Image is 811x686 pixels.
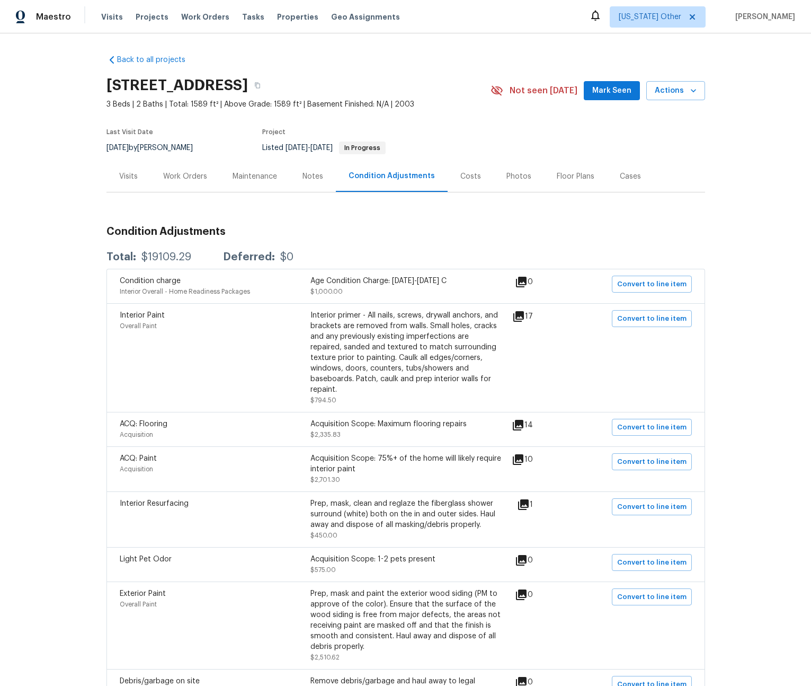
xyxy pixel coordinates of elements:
div: Maintenance [233,171,277,182]
span: $450.00 [310,532,337,539]
span: Acquisition [120,432,153,438]
span: Debris/garbage on site [120,678,200,685]
span: Visits [101,12,123,22]
button: Convert to line item [612,588,692,605]
span: Work Orders [181,12,229,22]
span: Convert to line item [617,278,687,291]
span: Interior Resurfacing [120,500,189,507]
span: Listed [262,144,386,152]
div: Age Condition Charge: [DATE]-[DATE] C [310,276,501,286]
div: Total: [106,252,136,262]
div: Prep, mask and paint the exterior wood siding (PM to approve of the color). Ensure that the surfa... [310,588,501,652]
div: Photos [506,171,531,182]
div: Costs [460,171,481,182]
button: Mark Seen [584,81,640,101]
span: Not seen [DATE] [510,85,577,96]
div: Condition Adjustments [349,171,435,181]
button: Convert to line item [612,453,692,470]
button: Convert to line item [612,310,692,327]
span: $575.00 [310,567,336,573]
h3: Condition Adjustments [106,226,705,237]
span: $2,335.83 [310,432,341,438]
span: [US_STATE] Other [619,12,681,22]
span: $1,000.00 [310,288,343,295]
span: [DATE] [106,144,129,152]
span: Geo Assignments [331,12,400,22]
div: $19109.29 [141,252,191,262]
span: Convert to line item [617,421,687,434]
span: Convert to line item [617,557,687,569]
button: Convert to line item [612,554,692,571]
button: Convert to line item [612,419,692,436]
span: Mark Seen [592,84,631,98]
div: Deferred: [223,252,275,262]
div: 17 [512,310,567,323]
span: [PERSON_NAME] [731,12,795,22]
span: Actions [655,84,697,98]
div: Notes [302,171,323,182]
span: Convert to line item [617,456,687,468]
span: Interior Overall - Home Readiness Packages [120,288,250,295]
span: 3 Beds | 2 Baths | Total: 1589 ft² | Above Grade: 1589 ft² | Basement Finished: N/A | 2003 [106,99,491,110]
span: Interior Paint [120,312,165,319]
span: Convert to line item [617,591,687,603]
a: Back to all projects [106,55,208,65]
div: Work Orders [163,171,207,182]
button: Copy Address [248,76,267,95]
button: Convert to line item [612,498,692,515]
span: Convert to line item [617,501,687,513]
div: Acquisition Scope: Maximum flooring repairs [310,419,501,429]
span: Projects [136,12,168,22]
span: Last Visit Date [106,129,153,135]
div: 10 [512,453,567,466]
span: Light Pet Odor [120,556,172,563]
span: - [286,144,333,152]
div: Acquisition Scope: 75%+ of the home will likely require interior paint [310,453,501,474]
div: by [PERSON_NAME] [106,142,206,154]
div: Acquisition Scope: 1-2 pets present [310,554,501,565]
div: Floor Plans [557,171,594,182]
span: [DATE] [286,144,308,152]
div: 0 [515,276,567,288]
span: ACQ: Paint [120,455,157,462]
span: Overall Paint [120,601,157,608]
span: ACQ: Flooring [120,420,167,428]
div: 0 [515,554,567,567]
span: $2,510.62 [310,654,340,661]
h2: [STREET_ADDRESS] [106,80,248,91]
span: Overall Paint [120,323,157,329]
span: Exterior Paint [120,590,166,597]
span: Acquisition [120,466,153,472]
span: $2,701.30 [310,477,340,483]
span: Convert to line item [617,313,687,325]
button: Convert to line item [612,276,692,293]
span: [DATE] [310,144,333,152]
button: Actions [646,81,705,101]
span: In Progress [340,145,385,151]
span: Tasks [242,13,264,21]
div: 0 [515,588,567,601]
span: Condition charge [120,277,181,285]
span: Maestro [36,12,71,22]
div: $0 [280,252,293,262]
div: 14 [512,419,567,432]
div: Cases [620,171,641,182]
div: Prep, mask, clean and reglaze the fiberglass shower surround (white) both on the in and outer sid... [310,498,501,530]
span: Properties [277,12,318,22]
span: $794.50 [310,397,336,403]
span: Project [262,129,286,135]
div: Visits [119,171,138,182]
div: Interior primer - All nails, screws, drywall anchors, and brackets are removed from walls. Small ... [310,310,501,395]
div: 1 [517,498,567,511]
